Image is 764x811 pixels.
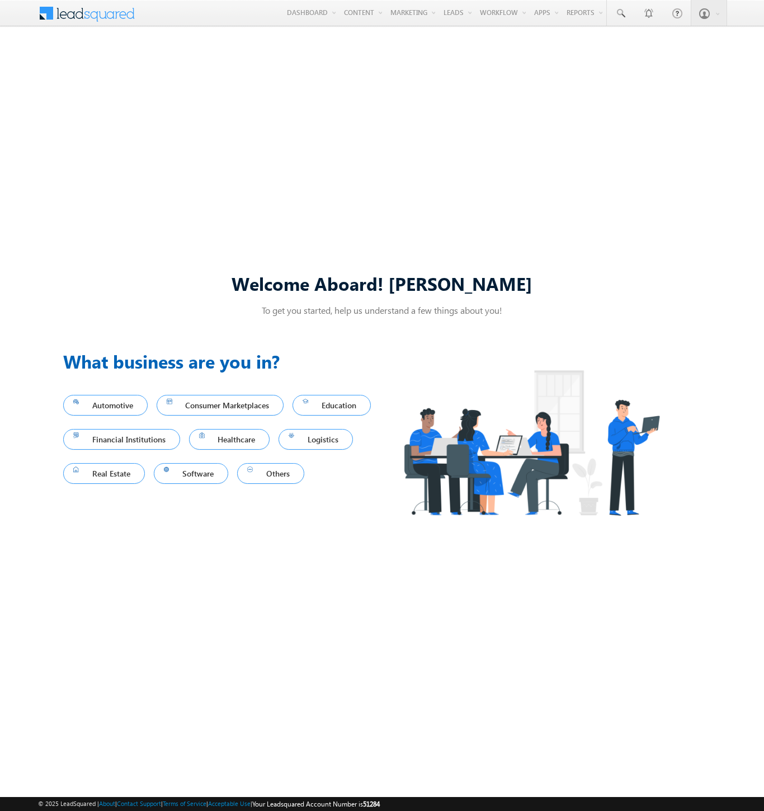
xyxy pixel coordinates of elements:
span: Software [164,466,219,481]
span: Consumer Marketplaces [167,398,274,413]
img: Industry.png [382,348,681,537]
span: 51284 [363,800,380,808]
a: About [99,800,115,807]
span: Others [247,466,294,481]
a: Contact Support [117,800,161,807]
span: Your Leadsquared Account Number is [252,800,380,808]
span: Financial Institutions [73,432,170,447]
span: Healthcare [199,432,260,447]
p: To get you started, help us understand a few things about you! [63,304,701,316]
span: © 2025 LeadSquared | | | | | [38,799,380,809]
span: Education [303,398,361,413]
h3: What business are you in? [63,348,382,375]
span: Logistics [289,432,343,447]
div: Welcome Aboard! [PERSON_NAME] [63,271,701,295]
span: Real Estate [73,466,135,481]
a: Terms of Service [163,800,206,807]
span: Automotive [73,398,138,413]
a: Acceptable Use [208,800,251,807]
